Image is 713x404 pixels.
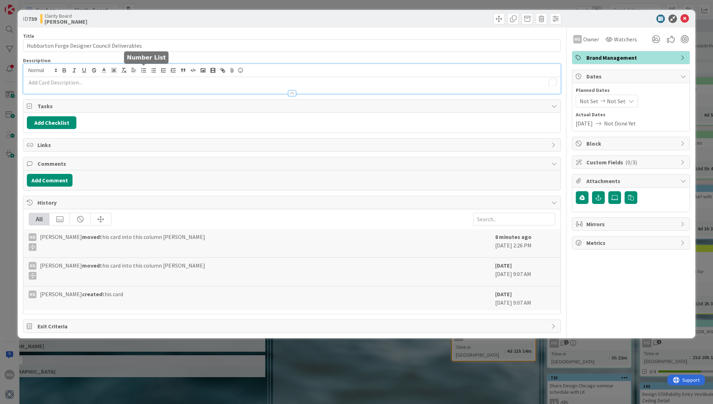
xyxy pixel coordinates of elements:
div: [DATE] 9:07 AM [495,261,555,282]
span: Comments [37,159,547,168]
span: Custom Fields [586,158,677,166]
b: [DATE] [495,291,512,298]
span: Dates [586,72,677,81]
div: HG [29,233,36,241]
b: moved [82,233,100,240]
span: Brand Management [586,53,677,62]
div: HG [29,262,36,270]
span: Owner [583,35,599,43]
h5: Number List [127,54,166,61]
div: To enrich screen reader interactions, please activate Accessibility in Grammarly extension settings [23,77,560,94]
span: Description [23,57,51,64]
span: Exit Criteria [37,322,547,330]
span: [DATE] [576,119,593,128]
div: [DATE] 2:26 PM [495,233,555,254]
span: [PERSON_NAME] this card into this column [PERSON_NAME] [40,233,205,251]
span: History [37,198,547,207]
span: Attachments [586,177,677,185]
span: Clarity Board [45,13,87,19]
span: Not Set [580,97,598,105]
span: ( 0/3 ) [625,159,637,166]
span: Planned Dates [576,87,686,94]
b: created [82,291,102,298]
b: 739 [28,15,37,22]
div: All [29,213,50,225]
div: HG [29,291,36,298]
b: [PERSON_NAME] [45,19,87,24]
span: Actual Dates [576,111,686,118]
span: Not Done Yet [604,119,636,128]
span: Support [15,1,32,10]
span: [PERSON_NAME] this card [40,290,123,298]
button: Add Comment [27,174,73,187]
span: ID [23,14,37,23]
span: Tasks [37,102,547,110]
span: Watchers [614,35,637,43]
div: [DATE] 9:07 AM [495,290,555,307]
b: [DATE] [495,262,512,269]
span: Metrics [586,239,677,247]
button: Add Checklist [27,116,76,129]
input: type card name here... [23,39,561,52]
b: moved [82,262,100,269]
span: Block [586,139,677,148]
input: Search... [473,213,555,226]
span: Not Set [607,97,626,105]
span: Mirrors [586,220,677,228]
b: 8 minutes ago [495,233,532,240]
div: HG [573,35,582,43]
span: [PERSON_NAME] this card into this column [PERSON_NAME] [40,261,205,280]
label: Title [23,33,34,39]
span: Links [37,141,547,149]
